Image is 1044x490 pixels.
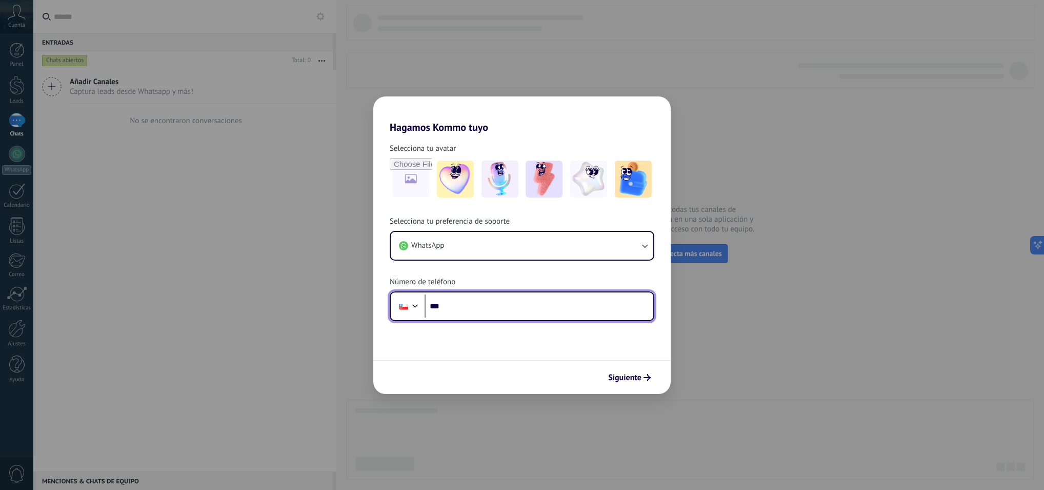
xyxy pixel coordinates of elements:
[411,241,444,251] span: WhatsApp
[391,232,653,260] button: WhatsApp
[570,161,607,198] img: -4.jpeg
[390,277,455,287] span: Número de teléfono
[437,161,474,198] img: -1.jpeg
[390,217,510,227] span: Selecciona tu preferencia de soporte
[604,369,655,386] button: Siguiente
[390,144,456,154] span: Selecciona tu avatar
[526,161,563,198] img: -3.jpeg
[615,161,652,198] img: -5.jpeg
[608,374,641,381] span: Siguiente
[481,161,518,198] img: -2.jpeg
[394,296,413,317] div: Chile: + 56
[373,96,671,133] h2: Hagamos Kommo tuyo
